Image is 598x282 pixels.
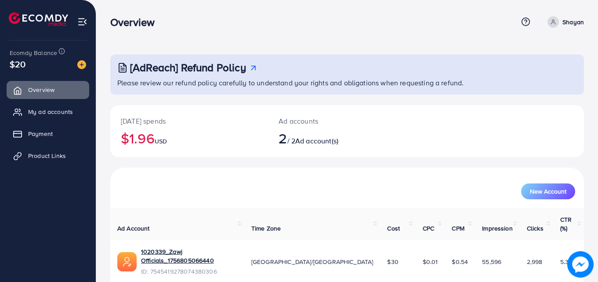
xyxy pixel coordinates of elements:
[28,85,54,94] span: Overview
[10,48,57,57] span: Ecomdy Balance
[130,61,246,74] h3: [AdReach] Refund Policy
[527,224,544,233] span: Clicks
[560,257,573,266] span: 5.39
[7,147,89,165] a: Product Links
[121,130,257,146] h2: $1.96
[141,267,237,276] span: ID: 7545419278074380306
[567,251,594,278] img: image
[7,125,89,143] a: Payment
[155,137,167,146] span: USD
[117,77,579,88] p: Please review our refund policy carefully to understand your rights and obligations when requesti...
[28,151,66,160] span: Product Links
[279,130,376,146] h2: / 2
[121,116,257,126] p: [DATE] spends
[77,60,86,69] img: image
[423,224,434,233] span: CPC
[527,257,543,266] span: 2,998
[77,17,87,27] img: menu
[562,17,584,27] p: Shayan
[10,58,25,70] span: $20
[482,257,501,266] span: 55,596
[141,247,237,265] a: 1020339_Zawj Officials_1756805066440
[544,16,584,28] a: Shayan
[110,16,162,29] h3: Overview
[387,257,398,266] span: $30
[251,257,373,266] span: [GEOGRAPHIC_DATA]/[GEOGRAPHIC_DATA]
[117,252,137,271] img: ic-ads-acc.e4c84228.svg
[482,224,513,233] span: Impression
[117,224,150,233] span: Ad Account
[530,188,566,194] span: New Account
[521,183,575,199] button: New Account
[560,215,572,233] span: CTR (%)
[7,103,89,121] a: My ad accounts
[279,128,287,148] span: 2
[295,136,338,146] span: Ad account(s)
[387,224,400,233] span: Cost
[423,257,438,266] span: $0.01
[452,224,464,233] span: CPM
[7,81,89,99] a: Overview
[452,257,468,266] span: $0.54
[28,129,53,138] span: Payment
[28,107,73,116] span: My ad accounts
[9,12,68,26] img: logo
[251,224,281,233] span: Time Zone
[279,116,376,126] p: Ad accounts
